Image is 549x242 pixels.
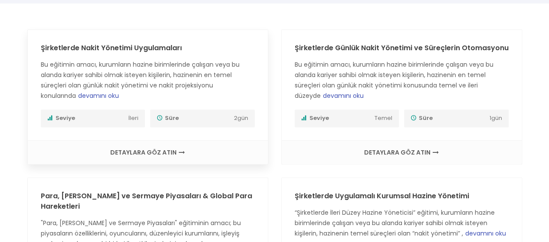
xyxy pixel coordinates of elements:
[234,114,248,123] span: 2 gün
[128,114,138,123] span: İleri
[41,191,252,211] a: Para, [PERSON_NAME] ve Sermaye Piyasaları & Global Para Hareketleri
[36,149,259,155] a: DETAYLARA GÖZ ATIN
[301,114,373,123] span: Seviye
[295,43,509,53] a: Şirketlerde Günlük Nakit Yönetimi ve Süreçlerin Otomasyonu
[157,114,232,123] span: Süre
[295,208,506,238] span: “Şirketlerde İleri Düzey Hazine Yöneticisi” eğitimi, kurumların hazine birimlerinde çalışan veya ...
[465,229,506,238] span: devamını oku
[41,60,240,100] span: Bu eğitimin amacı, kurumların hazine birimlerinde çalışan veya bu alanda kariyer sahibi olmak ist...
[295,191,469,201] a: Şirketlerde Uygulamalı Kurumsal Hazine Yönetimi
[490,114,502,123] span: 1 gün
[41,43,182,53] a: Şirketlerde Nakit Yönetimi Uygulamaları
[411,114,487,123] span: Süre
[295,60,493,100] span: Bu eğitimin amacı, kurumların hazine birimlerinde çalışan veya bu alanda kariyer sahibi olmak ist...
[323,91,364,100] span: devamını oku
[78,91,119,100] span: devamını oku
[290,149,513,155] a: DETAYLARA GÖZ ATIN
[375,114,392,123] span: Temel
[47,114,127,123] span: Seviye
